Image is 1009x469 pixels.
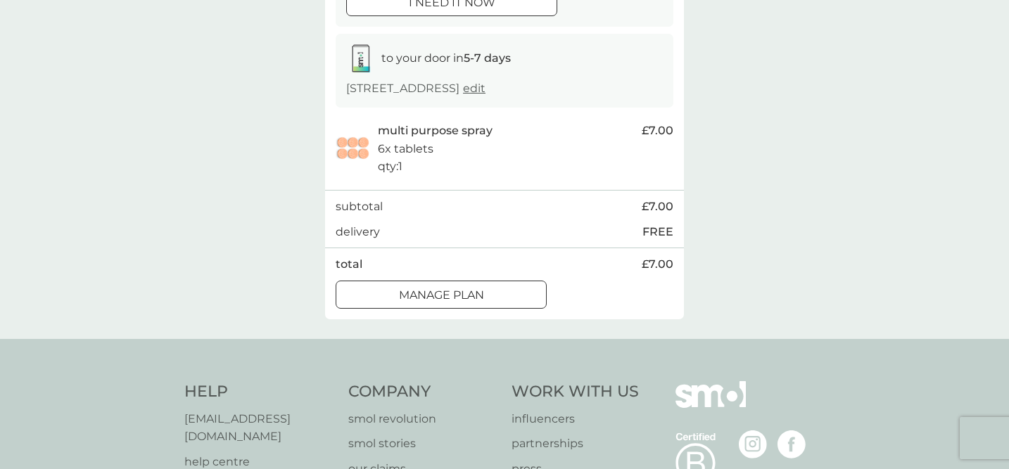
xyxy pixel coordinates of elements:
[348,435,498,453] a: smol stories
[399,286,484,304] p: Manage plan
[378,122,493,140] p: multi purpose spray
[463,82,486,95] a: edit
[336,198,383,216] p: subtotal
[464,51,511,65] strong: 5-7 days
[348,410,498,428] a: smol revolution
[348,381,498,403] h4: Company
[512,410,639,428] a: influencers
[381,51,511,65] span: to your door in
[336,255,362,274] p: total
[346,79,486,98] p: [STREET_ADDRESS]
[642,122,673,140] span: £7.00
[336,281,547,309] button: Manage plan
[642,255,673,274] span: £7.00
[512,435,639,453] a: partnerships
[675,381,746,429] img: smol
[336,223,380,241] p: delivery
[184,410,334,446] a: [EMAIL_ADDRESS][DOMAIN_NAME]
[512,381,639,403] h4: Work With Us
[642,223,673,241] p: FREE
[642,198,673,216] span: £7.00
[378,158,402,176] p: qty : 1
[378,140,433,158] p: 6x tablets
[184,381,334,403] h4: Help
[778,430,806,458] img: visit the smol Facebook page
[739,430,767,458] img: visit the smol Instagram page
